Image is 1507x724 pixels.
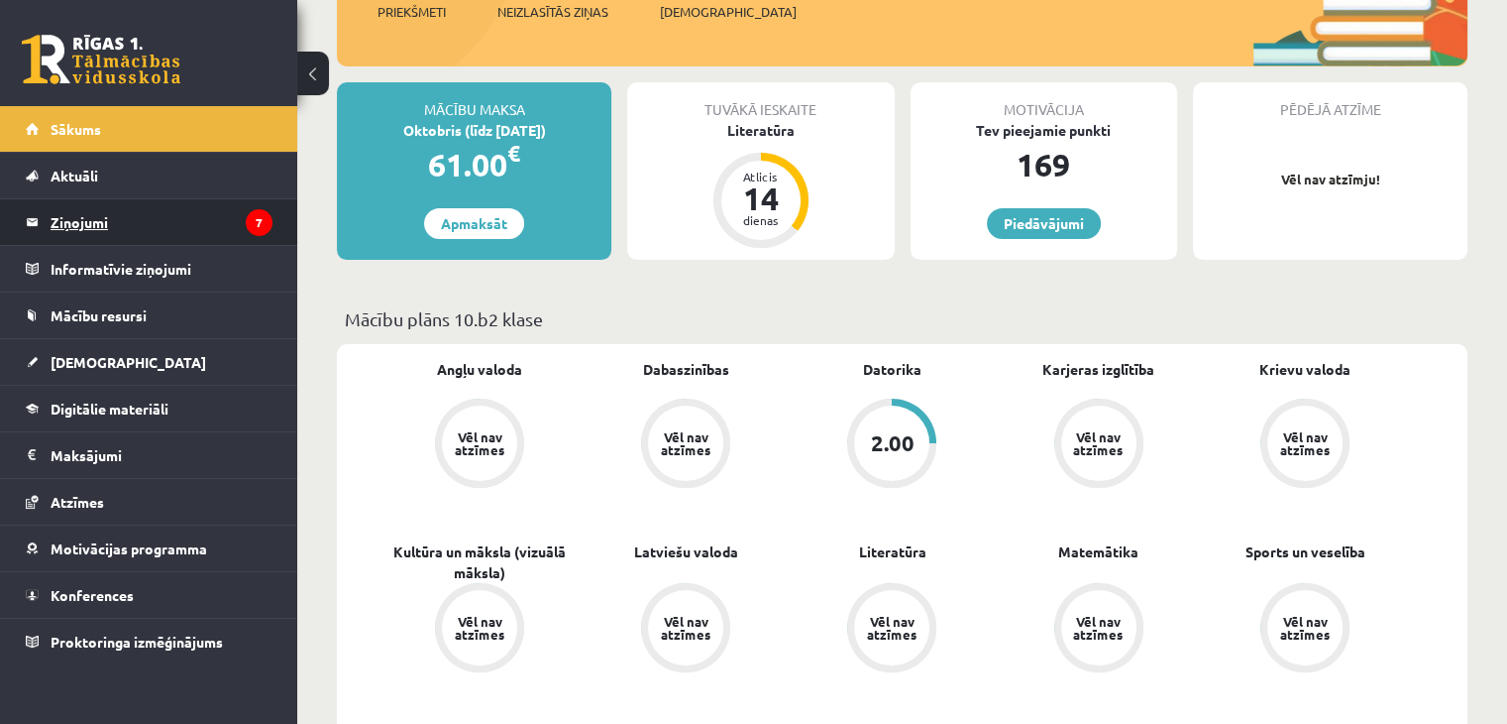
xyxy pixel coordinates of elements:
[911,82,1177,120] div: Motivācija
[337,82,611,120] div: Mācību maksa
[345,305,1459,332] p: Mācību plāns 10.b2 klase
[51,633,223,651] span: Proktoringa izmēģinājums
[51,246,272,292] legend: Informatīvie ziņojumi
[26,153,272,198] a: Aktuāli
[1042,359,1154,380] a: Karjeras izglītība
[987,208,1101,239] a: Piedāvājumi
[789,583,995,676] a: Vēl nav atzīmes
[1193,82,1467,120] div: Pēdējā atzīme
[627,120,894,141] div: Literatūra
[1071,430,1127,456] div: Vēl nav atzīmes
[1202,399,1408,492] a: Vēl nav atzīmes
[26,572,272,618] a: Konferences
[583,583,789,676] a: Vēl nav atzīmes
[1277,430,1333,456] div: Vēl nav atzīmes
[437,359,522,380] a: Angļu valoda
[643,359,729,380] a: Dabaszinības
[26,246,272,292] a: Informatīvie ziņojumi
[51,199,272,245] legend: Ziņojumi
[51,432,272,478] legend: Maksājumi
[26,106,272,152] a: Sākums
[996,399,1202,492] a: Vēl nav atzīmes
[858,542,925,562] a: Literatūra
[864,615,919,641] div: Vēl nav atzīmes
[1203,170,1457,189] p: Vēl nav atzīmju!
[731,171,791,182] div: Atlicis
[731,214,791,226] div: dienas
[26,386,272,431] a: Digitālie materiāli
[1071,615,1127,641] div: Vēl nav atzīmes
[789,399,995,492] a: 2.00
[497,2,608,22] span: Neizlasītās ziņas
[660,2,797,22] span: [DEMOGRAPHIC_DATA]
[1244,542,1364,562] a: Sports un veselība
[51,540,207,557] span: Motivācijas programma
[634,542,738,562] a: Latviešu valoda
[26,479,272,525] a: Atzīmes
[337,120,611,141] div: Oktobris (līdz [DATE])
[51,586,134,604] span: Konferences
[377,583,583,676] a: Vēl nav atzīmes
[1202,583,1408,676] a: Vēl nav atzīmes
[911,141,1177,188] div: 169
[377,2,446,22] span: Priekšmeti
[51,493,104,511] span: Atzīmes
[870,432,914,454] div: 2.00
[1058,542,1138,562] a: Matemātika
[51,353,206,371] span: [DEMOGRAPHIC_DATA]
[658,430,713,456] div: Vēl nav atzīmes
[51,120,101,138] span: Sākums
[424,208,524,239] a: Apmaksāt
[507,139,520,168] span: €
[627,82,894,120] div: Tuvākā ieskaite
[1277,615,1333,641] div: Vēl nav atzīmes
[22,35,180,84] a: Rīgas 1. Tālmācības vidusskola
[452,430,507,456] div: Vēl nav atzīmes
[996,583,1202,676] a: Vēl nav atzīmes
[26,619,272,664] a: Proktoringa izmēģinājums
[51,167,98,184] span: Aktuāli
[26,339,272,385] a: [DEMOGRAPHIC_DATA]
[377,399,583,492] a: Vēl nav atzīmes
[51,306,147,324] span: Mācību resursi
[627,120,894,251] a: Literatūra Atlicis 14 dienas
[26,526,272,571] a: Motivācijas programma
[26,432,272,478] a: Maksājumi
[731,182,791,214] div: 14
[26,293,272,338] a: Mācību resursi
[377,542,583,583] a: Kultūra un māksla (vizuālā māksla)
[863,359,921,380] a: Datorika
[246,209,272,236] i: 7
[51,400,168,418] span: Digitālie materiāli
[658,615,713,641] div: Vēl nav atzīmes
[337,141,611,188] div: 61.00
[1259,359,1350,380] a: Krievu valoda
[583,399,789,492] a: Vēl nav atzīmes
[26,199,272,245] a: Ziņojumi7
[452,615,507,641] div: Vēl nav atzīmes
[911,120,1177,141] div: Tev pieejamie punkti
